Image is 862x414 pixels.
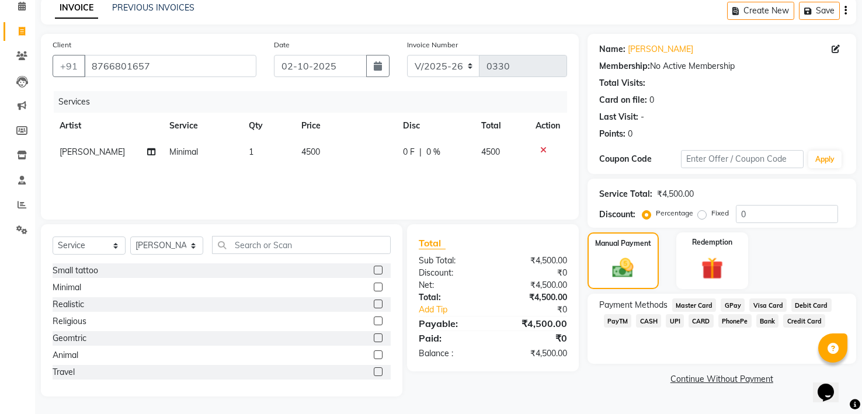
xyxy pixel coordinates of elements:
[599,77,645,89] div: Total Visits:
[493,279,576,291] div: ₹4,500.00
[53,55,85,77] button: +91
[410,331,493,345] div: Paid:
[666,314,684,328] span: UPI
[656,208,693,218] label: Percentage
[493,331,576,345] div: ₹0
[410,279,493,291] div: Net:
[242,113,294,139] th: Qty
[53,366,75,378] div: Travel
[410,267,493,279] div: Discount:
[599,153,681,165] div: Coupon Code
[53,113,162,139] th: Artist
[599,94,647,106] div: Card on file:
[481,147,500,157] span: 4500
[599,111,638,123] div: Last Visit:
[791,298,832,312] span: Debit Card
[493,267,576,279] div: ₹0
[112,2,194,13] a: PREVIOUS INVOICES
[590,373,854,385] a: Continue Without Payment
[212,236,391,254] input: Search or Scan
[711,208,729,218] label: Fixed
[396,113,474,139] th: Disc
[410,304,507,316] a: Add Tip
[599,43,625,55] div: Name:
[599,188,652,200] div: Service Total:
[410,255,493,267] div: Sub Total:
[599,299,668,311] span: Payment Methods
[672,298,717,312] span: Master Card
[493,291,576,304] div: ₹4,500.00
[474,113,528,139] th: Total
[493,347,576,360] div: ₹4,500.00
[727,2,794,20] button: Create New
[813,367,850,402] iframe: chat widget
[426,146,440,158] span: 0 %
[506,304,575,316] div: ₹0
[628,43,693,55] a: [PERSON_NAME]
[403,146,415,158] span: 0 F
[694,255,731,282] img: _gift.svg
[53,281,81,294] div: Minimal
[274,40,290,50] label: Date
[419,146,422,158] span: |
[599,208,635,221] div: Discount:
[808,151,842,168] button: Apply
[599,60,650,72] div: Membership:
[783,314,825,328] span: Credit Card
[718,314,752,328] span: PhonePe
[641,111,644,123] div: -
[756,314,779,328] span: Bank
[419,237,446,249] span: Total
[162,113,242,139] th: Service
[53,315,86,328] div: Religious
[636,314,661,328] span: CASH
[53,298,84,311] div: Realistic
[410,347,493,360] div: Balance :
[606,256,640,280] img: _cash.svg
[681,150,804,168] input: Enter Offer / Coupon Code
[410,316,493,330] div: Payable:
[493,316,576,330] div: ₹4,500.00
[628,128,632,140] div: 0
[53,332,86,345] div: Geomtric
[599,128,625,140] div: Points:
[169,147,198,157] span: Minimal
[53,349,78,361] div: Animal
[721,298,745,312] span: GPay
[529,113,567,139] th: Action
[692,237,732,248] label: Redemption
[60,147,125,157] span: [PERSON_NAME]
[493,255,576,267] div: ₹4,500.00
[407,40,458,50] label: Invoice Number
[749,298,787,312] span: Visa Card
[84,55,256,77] input: Search by Name/Mobile/Email/Code
[294,113,396,139] th: Price
[649,94,654,106] div: 0
[53,40,71,50] label: Client
[53,265,98,277] div: Small tattoo
[689,314,714,328] span: CARD
[657,188,694,200] div: ₹4,500.00
[604,314,632,328] span: PayTM
[249,147,253,157] span: 1
[54,91,576,113] div: Services
[799,2,840,20] button: Save
[301,147,320,157] span: 4500
[599,60,844,72] div: No Active Membership
[410,291,493,304] div: Total:
[595,238,651,249] label: Manual Payment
